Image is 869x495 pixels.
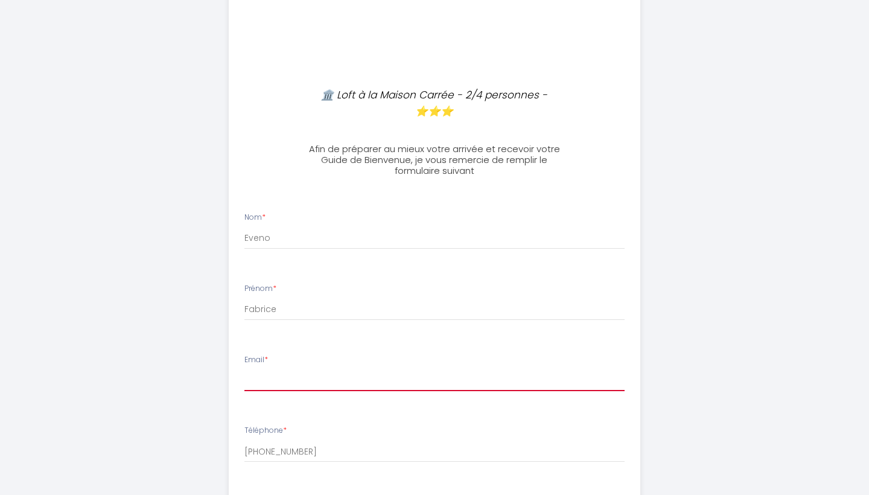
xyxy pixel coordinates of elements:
label: Email [244,354,268,366]
label: Prénom [244,283,276,295]
label: Nom [244,212,266,223]
p: 🏛️ Loft à la Maison Carrée - 2/4 personnes - ⭐⭐⭐ [305,87,564,119]
h3: Afin de préparer au mieux votre arrivée et recevoir votre Guide de Bienvenue, je vous remercie de... [300,144,568,176]
label: Téléphone [244,425,287,436]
